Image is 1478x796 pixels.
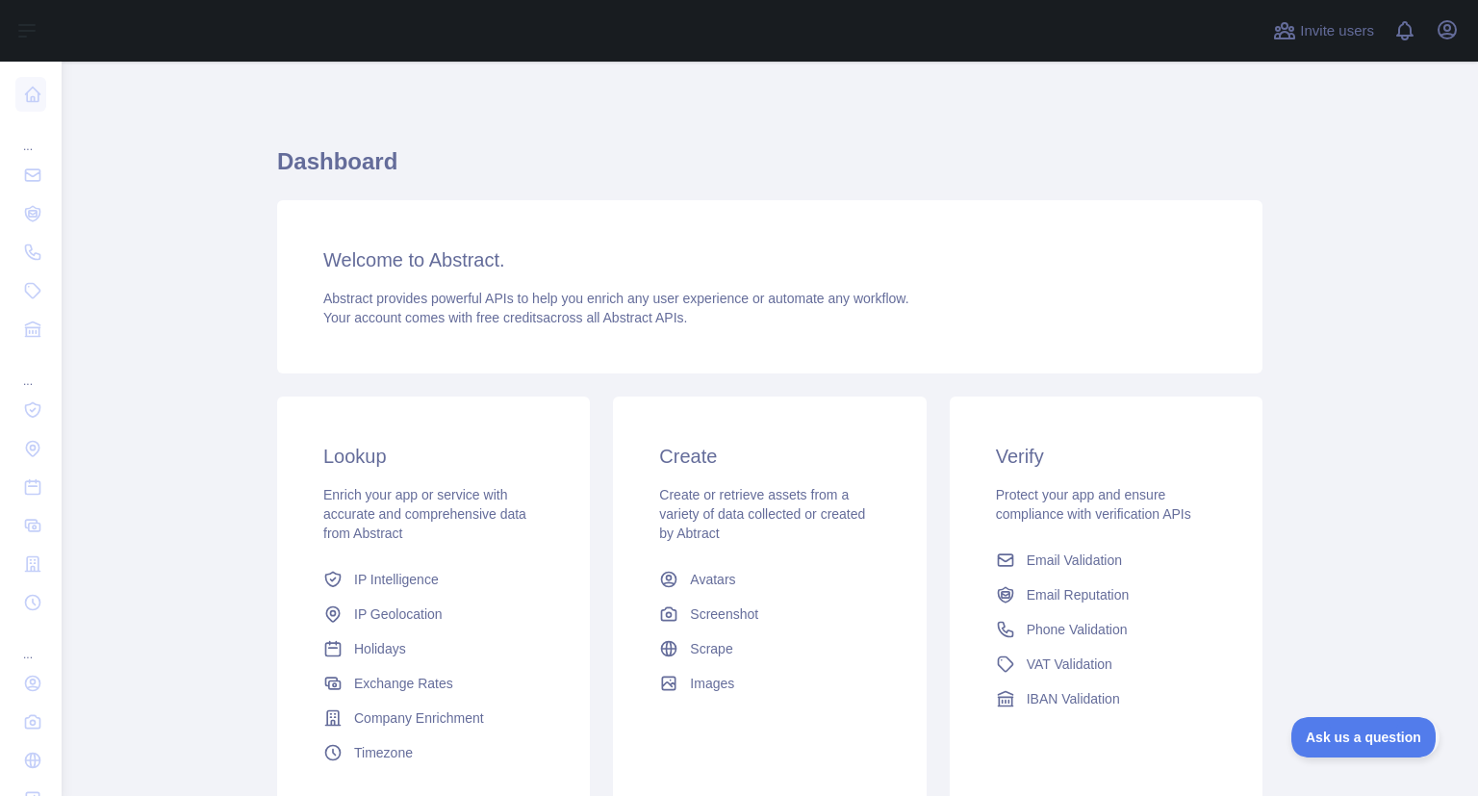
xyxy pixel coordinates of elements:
span: Images [690,674,734,693]
span: Phone Validation [1027,620,1128,639]
a: Images [651,666,887,701]
a: Exchange Rates [316,666,551,701]
span: IBAN Validation [1027,689,1120,708]
h3: Welcome to Abstract. [323,246,1216,273]
span: Holidays [354,639,406,658]
h1: Dashboard [277,146,1262,193]
a: Avatars [651,562,887,597]
span: Your account comes with across all Abstract APIs. [323,310,687,325]
span: VAT Validation [1027,655,1112,674]
iframe: Toggle Customer Support [1291,717,1440,757]
span: Abstract provides powerful APIs to help you enrich any user experience or automate any workflow. [323,291,909,306]
a: Screenshot [651,597,887,631]
div: ... [15,624,46,662]
span: IP Geolocation [354,604,443,624]
h3: Lookup [323,443,544,470]
span: Exchange Rates [354,674,453,693]
span: free credits [476,310,543,325]
a: IP Intelligence [316,562,551,597]
span: Scrape [690,639,732,658]
a: VAT Validation [988,647,1224,681]
span: Create or retrieve assets from a variety of data collected or created by Abtract [659,487,865,541]
div: ... [15,350,46,389]
h3: Verify [996,443,1216,470]
a: Company Enrichment [316,701,551,735]
span: Company Enrichment [354,708,484,728]
span: Screenshot [690,604,758,624]
div: ... [15,116,46,154]
a: Holidays [316,631,551,666]
span: Avatars [690,570,735,589]
span: Timezone [354,743,413,762]
span: Invite users [1300,20,1374,42]
a: Scrape [651,631,887,666]
a: IBAN Validation [988,681,1224,716]
a: Phone Validation [988,612,1224,647]
a: Email Reputation [988,578,1224,612]
span: Protect your app and ensure compliance with verification APIs [996,487,1191,522]
h3: Create [659,443,879,470]
button: Invite users [1269,15,1378,46]
span: IP Intelligence [354,570,439,589]
span: Email Validation [1027,551,1122,570]
a: Email Validation [988,543,1224,578]
span: Enrich your app or service with accurate and comprehensive data from Abstract [323,487,526,541]
a: IP Geolocation [316,597,551,631]
a: Timezone [316,735,551,770]
span: Email Reputation [1027,585,1130,604]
